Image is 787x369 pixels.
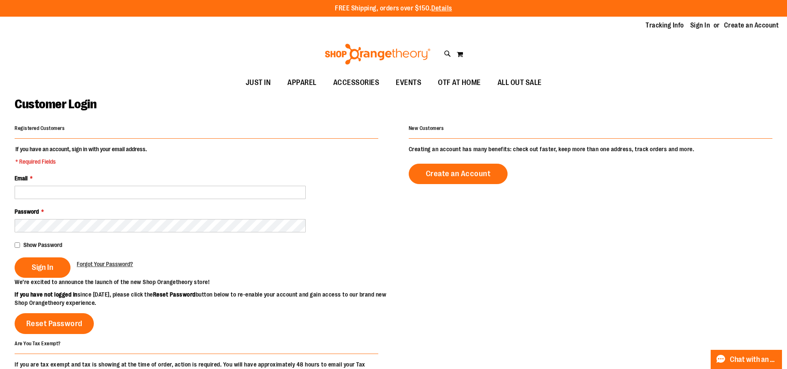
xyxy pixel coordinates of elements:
[15,208,39,215] span: Password
[730,356,777,364] span: Chat with an Expert
[15,175,28,182] span: Email
[287,73,317,92] span: APPAREL
[426,169,491,178] span: Create an Account
[15,340,61,346] strong: Are You Tax Exempt?
[23,242,62,248] span: Show Password
[26,319,83,328] span: Reset Password
[396,73,421,92] span: EVENTS
[77,260,133,268] a: Forgot Your Password?
[15,157,147,166] span: * Required Fields
[335,4,452,13] p: FREE Shipping, orders over $150.
[409,125,444,131] strong: New Customers
[15,278,394,286] p: We’re excited to announce the launch of the new Shop Orangetheory store!
[438,73,481,92] span: OTF AT HOME
[646,21,684,30] a: Tracking Info
[324,44,432,65] img: Shop Orangetheory
[431,5,452,12] a: Details
[333,73,380,92] span: ACCESSORIES
[711,350,782,369] button: Chat with an Expert
[409,164,508,184] a: Create an Account
[724,21,779,30] a: Create an Account
[15,257,70,278] button: Sign In
[153,291,196,298] strong: Reset Password
[77,261,133,267] span: Forgot Your Password?
[15,145,148,166] legend: If you have an account, sign in with your email address.
[15,97,96,111] span: Customer Login
[498,73,542,92] span: ALL OUT SALE
[690,21,710,30] a: Sign In
[32,263,53,272] span: Sign In
[15,290,394,307] p: since [DATE], please click the button below to re-enable your account and gain access to our bran...
[246,73,271,92] span: JUST IN
[409,145,772,153] p: Creating an account has many benefits: check out faster, keep more than one address, track orders...
[15,291,78,298] strong: If you have not logged in
[15,313,94,334] a: Reset Password
[15,125,65,131] strong: Registered Customers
